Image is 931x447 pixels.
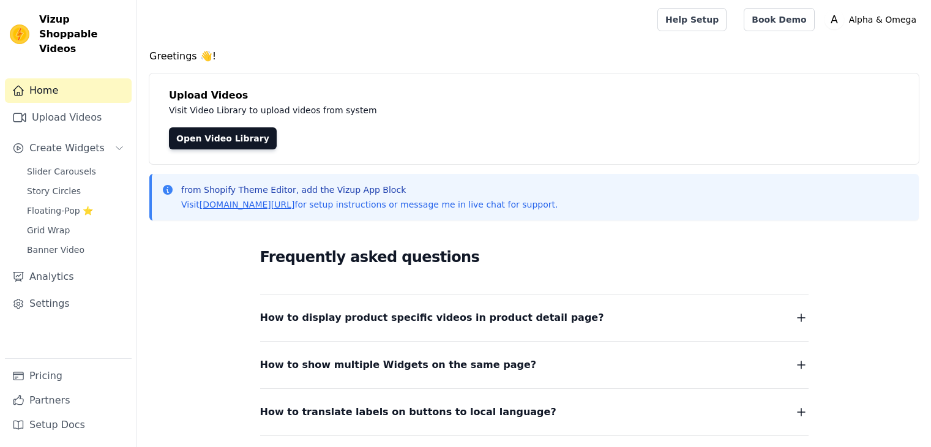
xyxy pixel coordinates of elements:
[744,8,814,31] a: Book Demo
[5,136,132,160] button: Create Widgets
[5,364,132,388] a: Pricing
[260,309,809,326] button: How to display product specific videos in product detail page?
[260,404,556,421] span: How to translate labels on buttons to local language?
[169,103,717,118] p: Visit Video Library to upload videos from system
[149,49,919,64] h4: Greetings 👋!
[27,185,81,197] span: Story Circles
[39,12,127,56] span: Vizup Shoppable Videos
[844,9,921,31] p: Alpha & Omega
[181,184,558,196] p: from Shopify Theme Editor, add the Vizup App Block
[27,165,96,178] span: Slider Carousels
[20,222,132,239] a: Grid Wrap
[5,291,132,316] a: Settings
[181,198,558,211] p: Visit for setup instructions or message me in live chat for support.
[5,105,132,130] a: Upload Videos
[200,200,295,209] a: [DOMAIN_NAME][URL]
[27,244,84,256] span: Banner Video
[831,13,838,26] text: A
[824,9,921,31] button: A Alpha & Omega
[260,245,809,269] h2: Frequently asked questions
[29,141,105,156] span: Create Widgets
[20,241,132,258] a: Banner Video
[20,202,132,219] a: Floating-Pop ⭐
[169,88,899,103] h4: Upload Videos
[657,8,727,31] a: Help Setup
[169,127,277,149] a: Open Video Library
[5,78,132,103] a: Home
[20,182,132,200] a: Story Circles
[5,265,132,289] a: Analytics
[27,224,70,236] span: Grid Wrap
[5,388,132,413] a: Partners
[260,404,809,421] button: How to translate labels on buttons to local language?
[10,24,29,44] img: Vizup
[260,356,809,374] button: How to show multiple Widgets on the same page?
[5,413,132,437] a: Setup Docs
[260,356,537,374] span: How to show multiple Widgets on the same page?
[27,205,93,217] span: Floating-Pop ⭐
[260,309,604,326] span: How to display product specific videos in product detail page?
[20,163,132,180] a: Slider Carousels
